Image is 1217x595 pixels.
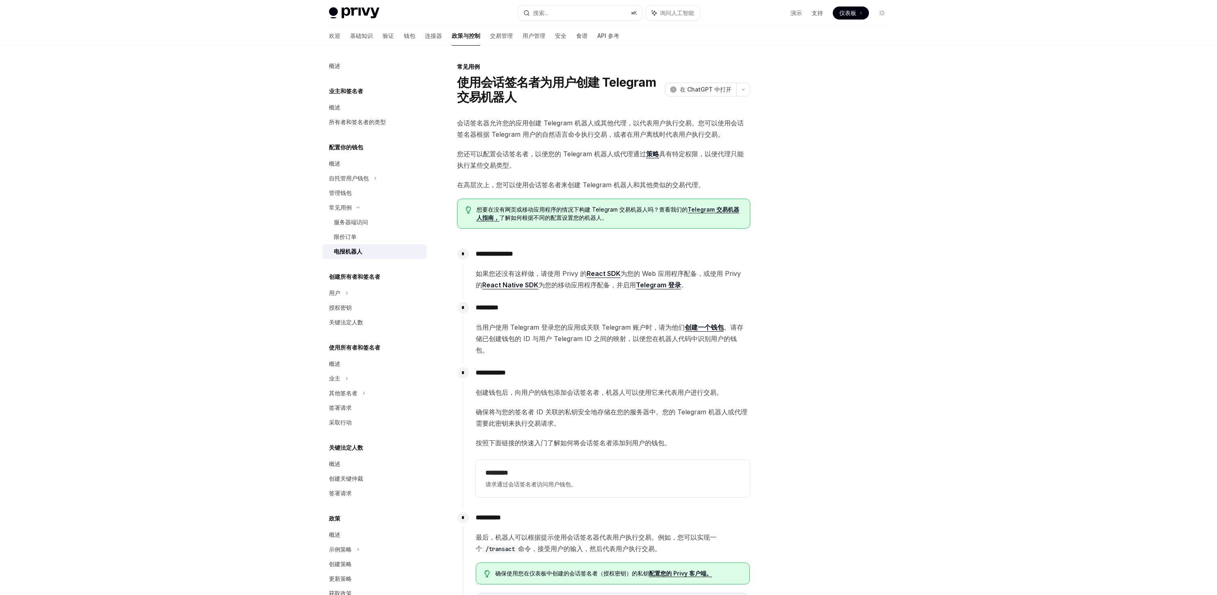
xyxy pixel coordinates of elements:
[322,230,427,244] a: 限价订单
[457,181,705,189] font: 在高层次上，您可以使用会话签名者来创建 Telegram 机器人和其他类似的交易代理。
[329,62,340,69] font: 概述
[329,444,363,451] font: 关键法定人数
[329,546,352,553] font: 示例策略
[329,87,363,94] font: 业主和签名者
[329,289,340,296] font: 用户
[383,26,394,46] a: 验证
[404,32,415,39] font: 钱包
[685,323,724,332] a: 创建一个钱包
[322,315,427,330] a: 关键法定人数
[495,570,518,577] font: 确保使用
[665,83,736,96] button: 在 ChatGPT 中打开
[839,9,856,16] font: 仪表板
[597,26,619,46] a: API 参考
[322,100,427,115] a: 概述
[322,400,427,415] a: 签署请求
[322,486,427,501] a: 签署请求
[425,26,442,46] a: 连接器
[812,9,823,16] font: 支持
[538,281,636,289] font: 为您的移动应用程序配备，并启用
[322,300,427,315] a: 授权密钥
[646,150,659,158] a: 策略
[476,269,587,278] font: 如果您还没有这样做，请使用 Privy 的
[329,144,363,151] font: 配置你的钱包
[329,304,352,311] font: 授权密钥
[660,9,694,16] font: 询问人工智能
[329,531,340,538] font: 概述
[350,26,373,46] a: 基础知识
[485,481,577,488] font: 请求通过会话签名者访问用户钱包。
[555,32,566,39] font: 安全
[477,206,688,213] font: 想要在没有网页或移动应用程序的情况下构建 Telegram 交易机器人吗？查看我们的
[523,26,545,46] a: 用户管理
[875,7,888,20] button: 切换暗模式
[649,570,712,577] font: 配置您的 Privy 客户端。
[322,571,427,586] a: 更新策略
[457,150,646,158] font: 您还可以配置会话签名者，以便您的 Telegram 机器人或代理通过
[476,388,723,396] font: 创建钱包后，向用户的钱包添加会话签名者，机器人可以使用它来代表用户进行交易。
[329,460,340,467] font: 概述
[322,59,427,73] a: 概述
[457,119,744,138] font: 会话签名器允许您的应用创建 Telegram 机器人或其他代理，以代表用户执行交易。您可以使用会话签名器根据 Telegram 用户的自然语言命令执行交易，或者在用户离线时代表用户执行交易。
[350,32,373,39] font: 基础知识
[680,86,732,93] font: 在 ChatGPT 中打开
[576,32,588,39] font: 食谱
[482,545,518,553] code: /transact
[334,233,357,240] font: 限价订单
[329,26,340,46] a: 欢迎
[833,7,869,20] a: 仪表板
[634,10,637,16] font: K
[646,6,700,20] button: 询问人工智能
[476,408,747,427] font: 确保将与您的签名者 ID 关联的私钥安全地存储在您的服务器中。您的 Telegram 机器人或代理需要此密钥来执行交易请求。
[476,533,716,553] font: 最后，机器人可以根据提示使用会话签名器代表用户执行交易。例如，您可以实现一个
[329,419,352,426] font: 采取行动
[681,281,688,289] font: 。
[518,6,642,20] button: 搜索...⌘K
[518,570,649,577] font: 您在仪表板中创建的会话签名者（授权密钥）的私钥
[334,219,368,225] font: 服务器端访问
[329,360,340,367] font: 概述
[518,545,661,553] font: 命令，接受用户的输入，然后代表用户执行交易。
[322,527,427,542] a: 概述
[452,26,480,46] a: 政策与控制
[649,570,712,577] a: 配置您的 Privy 客户端。
[631,10,634,16] font: ⌘
[322,115,427,129] a: 所有者和签名者的类型
[329,389,357,396] font: 其他签名者
[790,9,802,16] font: 演示
[523,32,545,39] font: 用户管理
[484,570,490,577] svg: 提示
[322,156,427,171] a: 概述
[452,32,480,39] font: 政策与控制
[329,7,379,19] img: 灯光标志
[329,490,352,497] font: 签署请求
[329,515,340,522] font: 政策
[587,269,620,278] font: React SDK
[329,475,363,482] font: 创建关键仲裁
[457,75,656,104] font: 使用会话签名者为用户创建 Telegram 交易机器人
[329,375,340,382] font: 业主
[322,215,427,230] a: 服务器端访问
[329,189,352,196] font: 管理钱包
[329,104,340,111] font: 概述
[457,63,480,70] font: 常见用例
[322,357,427,371] a: 概述
[476,439,671,447] font: 按照下面链接的快速入门了解如何将会话签名者添加到用户的钱包。
[334,248,362,255] font: 电报机器人
[329,560,352,567] font: 创建策略
[322,557,427,571] a: 创建策略
[322,244,427,259] a: 电报机器人
[322,471,427,486] a: 创建关键仲裁
[476,323,685,331] font: 当用户使用 Telegram 登录您的应用或关联 Telegram 账户时，请为他们
[490,32,513,39] font: 交易管理
[329,160,340,167] font: 概述
[329,344,380,351] font: 使用所有者和签名者
[322,415,427,430] a: 采取行动
[466,206,471,214] svg: 提示
[636,281,681,289] font: Telegram 登录
[482,281,538,289] a: React Native SDK
[329,319,363,326] font: 关键法定人数
[533,9,548,16] font: 搜索...
[597,32,619,39] font: API 参考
